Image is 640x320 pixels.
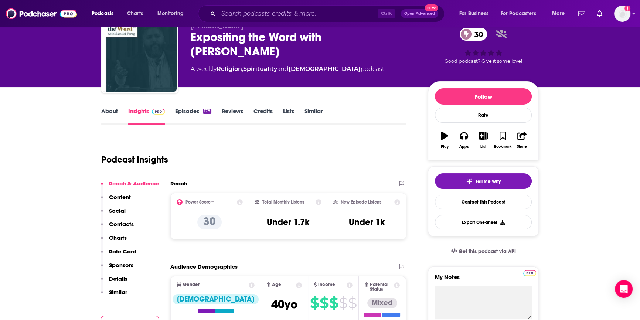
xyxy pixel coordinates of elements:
[109,289,127,296] p: Similar
[348,297,357,309] span: $
[271,297,297,312] span: 40 yo
[575,7,588,20] a: Show notifications dropdown
[435,173,532,189] button: tell me why sparkleTell Me Why
[253,108,273,125] a: Credits
[109,275,127,282] p: Details
[459,8,488,19] span: For Business
[86,8,123,20] button: open menu
[517,144,527,149] div: Share
[304,108,323,125] a: Similar
[128,108,165,125] a: InsightsPodchaser Pro
[183,282,200,287] span: Gender
[109,248,136,255] p: Rate Card
[513,127,532,153] button: Share
[404,12,435,16] span: Open Advanced
[203,109,211,114] div: 178
[92,8,113,19] span: Podcasts
[173,294,259,304] div: [DEMOGRAPHIC_DATA]
[367,298,397,308] div: Mixed
[109,207,126,214] p: Social
[445,242,522,261] a: Get this podcast via API
[501,8,536,19] span: For Podcasters
[459,144,469,149] div: Apps
[466,178,472,184] img: tell me why sparkle
[157,8,184,19] span: Monitoring
[523,270,536,276] img: Podchaser Pro
[494,144,511,149] div: Bookmark
[242,65,243,72] span: ,
[614,6,630,22] span: Logged in as BenLaurro
[496,8,547,20] button: open menu
[101,154,168,165] h1: Podcast Insights
[277,65,289,72] span: and
[101,275,127,289] button: Details
[289,65,361,72] a: [DEMOGRAPHIC_DATA]
[435,127,454,153] button: Play
[101,194,131,207] button: Content
[459,248,516,255] span: Get this podcast via API
[547,8,574,20] button: open menu
[435,215,532,229] button: Export One-Sheet
[101,221,134,234] button: Contacts
[341,200,381,205] h2: New Episode Listens
[594,7,605,20] a: Show notifications dropdown
[370,282,393,292] span: Parental Status
[467,28,487,41] span: 30
[217,65,242,72] a: Religion
[318,282,335,287] span: Income
[109,234,127,241] p: Charts
[454,127,473,153] button: Apps
[191,65,384,74] div: A weekly podcast
[185,200,214,205] h2: Power Score™
[523,269,536,276] a: Pro website
[401,9,438,18] button: Open AdvancedNew
[109,194,131,201] p: Content
[101,262,133,275] button: Sponsors
[378,9,395,18] span: Ctrl K
[615,280,633,298] div: Open Intercom Messenger
[310,297,319,309] span: $
[339,297,347,309] span: $
[122,8,147,20] a: Charts
[109,221,134,228] p: Contacts
[283,108,294,125] a: Lists
[262,200,304,205] h2: Total Monthly Listens
[552,8,565,19] span: More
[101,234,127,248] button: Charts
[475,178,501,184] span: Tell Me Why
[435,273,532,286] label: My Notes
[624,6,630,11] svg: Add a profile image
[127,8,143,19] span: Charts
[614,6,630,22] button: Show profile menu
[425,4,438,11] span: New
[6,7,77,21] img: Podchaser - Follow, Share and Rate Podcasts
[474,127,493,153] button: List
[441,144,449,149] div: Play
[329,297,338,309] span: $
[222,108,243,125] a: Reviews
[109,180,159,187] p: Reach & Audience
[435,195,532,209] a: Contact This Podcast
[272,282,281,287] span: Age
[218,8,378,20] input: Search podcasts, credits, & more...
[170,263,238,270] h2: Audience Demographics
[349,217,385,228] h3: Under 1k
[175,108,211,125] a: Episodes178
[435,88,532,105] button: Follow
[197,215,222,229] p: 30
[428,23,539,69] div: 30Good podcast? Give it some love!
[320,297,328,309] span: $
[101,108,118,125] a: About
[101,207,126,221] button: Social
[101,289,127,302] button: Similar
[152,109,165,115] img: Podchaser Pro
[243,65,277,72] a: Spirituality
[101,180,159,194] button: Reach & Audience
[101,248,136,262] button: Rate Card
[170,180,187,187] h2: Reach
[460,28,487,41] a: 30
[480,144,486,149] div: List
[267,217,309,228] h3: Under 1.7k
[435,108,532,123] div: Rate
